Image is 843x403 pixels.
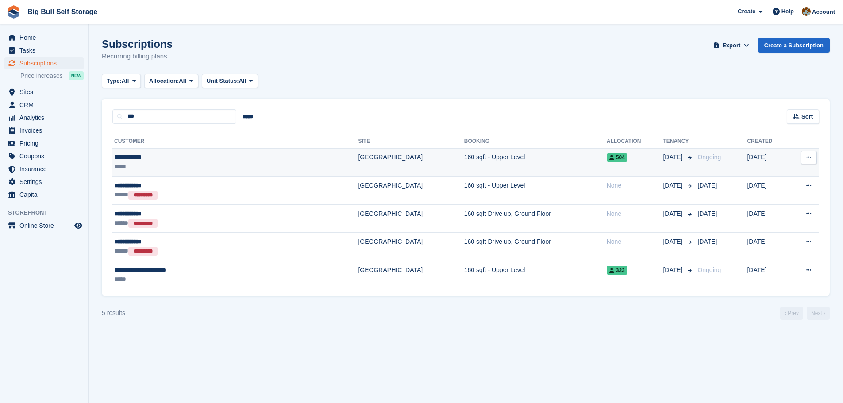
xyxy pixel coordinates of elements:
[780,307,803,320] a: Previous
[747,233,789,261] td: [DATE]
[464,204,607,233] td: 160 sqft Drive up, Ground Floor
[4,163,84,175] a: menu
[781,7,794,16] span: Help
[663,237,684,246] span: [DATE]
[149,77,179,85] span: Allocation:
[663,153,684,162] span: [DATE]
[19,86,73,98] span: Sites
[239,77,246,85] span: All
[607,134,663,149] th: Allocation
[20,71,84,81] a: Price increases NEW
[358,233,464,261] td: [GEOGRAPHIC_DATA]
[358,261,464,289] td: [GEOGRAPHIC_DATA]
[102,74,141,88] button: Type: All
[19,57,73,69] span: Subscriptions
[464,134,607,149] th: Booking
[358,177,464,205] td: [GEOGRAPHIC_DATA]
[747,177,789,205] td: [DATE]
[19,188,73,201] span: Capital
[747,134,789,149] th: Created
[19,124,73,137] span: Invoices
[464,261,607,289] td: 160 sqft - Upper Level
[697,210,717,217] span: [DATE]
[19,150,73,162] span: Coupons
[4,99,84,111] a: menu
[747,148,789,177] td: [DATE]
[663,209,684,219] span: [DATE]
[607,237,663,246] div: None
[102,38,173,50] h1: Subscriptions
[712,38,751,53] button: Export
[19,219,73,232] span: Online Store
[663,134,694,149] th: Tenancy
[747,204,789,233] td: [DATE]
[812,8,835,16] span: Account
[8,208,88,217] span: Storefront
[663,265,684,275] span: [DATE]
[801,112,813,121] span: Sort
[464,233,607,261] td: 160 sqft Drive up, Ground Floor
[19,176,73,188] span: Settings
[607,209,663,219] div: None
[358,148,464,177] td: [GEOGRAPHIC_DATA]
[697,266,721,273] span: Ongoing
[4,176,84,188] a: menu
[722,41,740,50] span: Export
[358,134,464,149] th: Site
[102,51,173,61] p: Recurring billing plans
[19,137,73,150] span: Pricing
[179,77,186,85] span: All
[24,4,101,19] a: Big Bull Self Storage
[663,181,684,190] span: [DATE]
[122,77,129,85] span: All
[4,219,84,232] a: menu
[802,7,811,16] img: Mike Llewellen Palmer
[697,154,721,161] span: Ongoing
[69,71,84,80] div: NEW
[607,153,627,162] span: 504
[4,188,84,201] a: menu
[758,38,830,53] a: Create a Subscription
[697,182,717,189] span: [DATE]
[738,7,755,16] span: Create
[19,44,73,57] span: Tasks
[4,31,84,44] a: menu
[19,31,73,44] span: Home
[4,124,84,137] a: menu
[207,77,239,85] span: Unit Status:
[102,308,125,318] div: 5 results
[4,150,84,162] a: menu
[202,74,258,88] button: Unit Status: All
[807,307,830,320] a: Next
[4,57,84,69] a: menu
[4,86,84,98] a: menu
[747,261,789,289] td: [DATE]
[144,74,198,88] button: Allocation: All
[19,163,73,175] span: Insurance
[19,99,73,111] span: CRM
[358,204,464,233] td: [GEOGRAPHIC_DATA]
[464,177,607,205] td: 160 sqft - Upper Level
[607,181,663,190] div: None
[4,137,84,150] a: menu
[7,5,20,19] img: stora-icon-8386f47178a22dfd0bd8f6a31ec36ba5ce8667c1dd55bd0f319d3a0aa187defe.svg
[697,238,717,245] span: [DATE]
[19,111,73,124] span: Analytics
[73,220,84,231] a: Preview store
[778,307,831,320] nav: Page
[4,111,84,124] a: menu
[107,77,122,85] span: Type:
[20,72,63,80] span: Price increases
[607,266,627,275] span: 323
[4,44,84,57] a: menu
[464,148,607,177] td: 160 sqft - Upper Level
[112,134,358,149] th: Customer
